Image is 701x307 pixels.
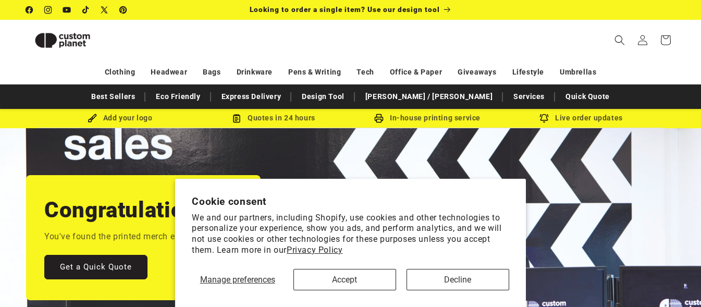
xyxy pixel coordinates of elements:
[351,112,505,125] div: In-house printing service
[192,213,509,256] p: We and our partners, including Shopify, use cookies and other technologies to personalize your ex...
[458,63,496,81] a: Giveaways
[203,63,220,81] a: Bags
[200,275,275,285] span: Manage preferences
[151,63,187,81] a: Headwear
[287,245,342,255] a: Privacy Policy
[44,196,215,224] h2: Congratulations.
[86,88,140,106] a: Best Sellers
[356,63,374,81] a: Tech
[22,20,134,60] a: Custom Planet
[192,195,509,207] h2: Cookie consent
[26,24,99,57] img: Custom Planet
[232,114,241,123] img: Order Updates Icon
[237,63,273,81] a: Drinkware
[360,88,498,106] a: [PERSON_NAME] / [PERSON_NAME]
[297,88,350,106] a: Design Tool
[649,257,701,307] iframe: Chat Widget
[44,229,201,244] p: You've found the printed merch experts.
[151,88,205,106] a: Eco Friendly
[250,5,440,14] span: Looking to order a single item? Use our design tool
[374,114,384,123] img: In-house printing
[288,63,341,81] a: Pens & Writing
[88,114,97,123] img: Brush Icon
[560,88,615,106] a: Quick Quote
[216,88,287,106] a: Express Delivery
[608,29,631,52] summary: Search
[390,63,442,81] a: Office & Paper
[197,112,351,125] div: Quotes in 24 hours
[105,63,136,81] a: Clothing
[293,269,396,290] button: Accept
[407,269,509,290] button: Decline
[505,112,658,125] div: Live order updates
[508,88,550,106] a: Services
[192,269,283,290] button: Manage preferences
[44,255,147,279] a: Get a Quick Quote
[512,63,544,81] a: Lifestyle
[43,112,197,125] div: Add your logo
[560,63,596,81] a: Umbrellas
[539,114,549,123] img: Order updates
